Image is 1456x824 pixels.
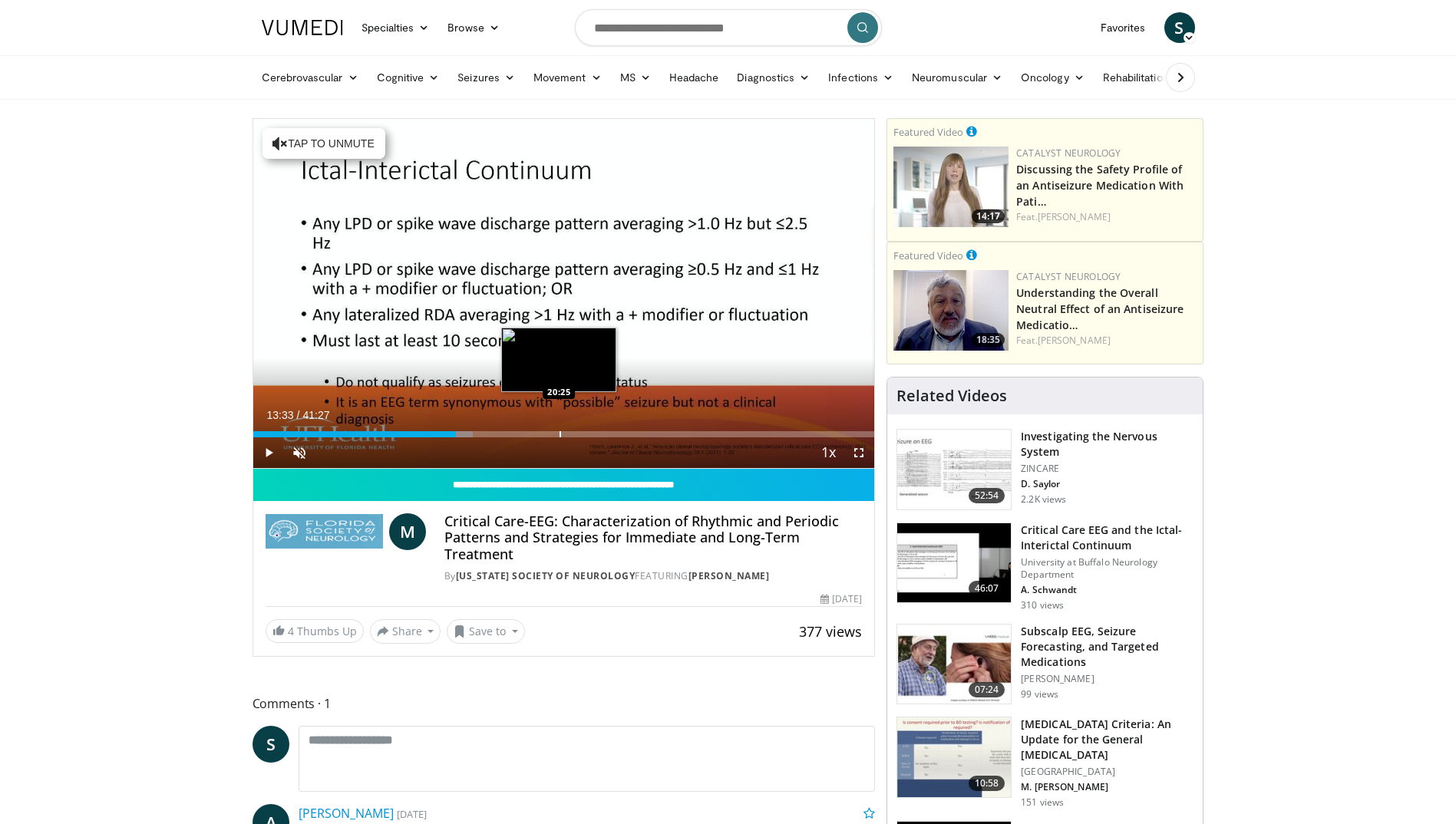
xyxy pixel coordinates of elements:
[893,147,1009,227] a: 14:17
[253,431,875,437] div: Progress Bar
[896,429,1194,510] a: 52:54 Investigating the Nervous System ZINCARE D. Saylor 2.2K views
[575,9,882,46] input: Search topics, interventions
[1091,12,1155,43] a: Favorites
[1021,796,1064,809] p: 151 views
[262,128,385,159] button: Tap to unmute
[611,62,660,93] a: MS
[253,62,368,93] a: Cerebrovascular
[969,581,1005,596] span: 46:07
[1021,584,1194,596] p: A. Schwandt
[1021,673,1194,685] p: [PERSON_NAME]
[438,12,509,43] a: Browse
[1094,62,1178,93] a: Rehabilitation
[253,694,876,714] span: Comments 1
[1021,556,1194,581] p: University at Buffalo Neurology Department
[1021,781,1194,793] p: M. [PERSON_NAME]
[297,409,300,421] span: /
[389,513,426,550] a: M
[1021,624,1194,670] h3: Subscalp EEG, Seizure Forecasting, and Targeted Medications
[1021,599,1064,611] p: 310 views
[444,513,862,563] h4: Critical Care-EEG: Characterization of Rhythmic and Periodic Patterns and Strategies for Immediat...
[266,619,364,643] a: 4 Thumbs Up
[897,430,1011,509] img: 4acae122-ae14-4919-bc47-0ae66b170ef0.150x105_q85_crop-smart_upscale.jpg
[893,125,963,139] small: Featured Video
[844,437,874,468] button: Fullscreen
[447,619,525,644] button: Save to
[972,333,1005,347] span: 18:35
[896,387,1007,405] h4: Related Videos
[1021,493,1066,506] p: 2.2K views
[1021,522,1194,553] h3: Critical Care EEG and the Ictal-Interictal Continuum
[1016,270,1121,283] a: Catalyst Neurology
[266,513,383,550] img: Florida Society of Neurology
[288,624,294,638] span: 4
[299,805,394,822] a: [PERSON_NAME]
[893,270,1009,351] a: 18:35
[972,209,1005,223] span: 14:17
[896,624,1194,705] a: 07:24 Subscalp EEG, Seizure Forecasting, and Targeted Medications [PERSON_NAME] 99 views
[728,62,819,93] a: Diagnostics
[897,625,1011,704] img: 32fe55dc-2e34-4f93-8471-99d77f8e2914.150x105_q85_crop-smart_upscale.jpg
[448,62,524,93] a: Seizures
[284,437,315,468] button: Unmute
[1038,334,1111,347] a: [PERSON_NAME]
[456,569,636,582] a: [US_STATE] Society of Neurology
[820,592,862,606] div: [DATE]
[896,717,1194,809] a: 10:58 [MEDICAL_DATA] Criteria: An Update for the General [MEDICAL_DATA] [GEOGRAPHIC_DATA] M. [PER...
[1021,429,1194,460] h3: Investigating the Nervous System
[1016,162,1184,209] a: Discussing the Safety Profile of an Antiseizure Medication With Pati…
[1016,147,1121,160] a: Catalyst Neurology
[444,569,862,583] div: By FEATURING
[903,62,1012,93] a: Neuromuscular
[1021,478,1194,490] p: D. Saylor
[897,717,1011,797] img: 489580b5-57cf-4814-85ca-84598a5bae8f.150x105_q85_crop-smart_upscale.jpg
[302,409,329,421] span: 41:27
[799,622,862,641] span: 377 views
[1016,285,1184,332] a: Understanding the Overall Neutral Effect of an Antiseizure Medicatio…
[524,62,611,93] a: Movement
[253,119,875,469] video-js: Video Player
[1021,766,1194,778] p: [GEOGRAPHIC_DATA]
[688,569,770,582] a: [PERSON_NAME]
[368,62,449,93] a: Cognitive
[1016,210,1197,224] div: Feat.
[1021,717,1194,763] h3: [MEDICAL_DATA] Criteria: An Update for the General [MEDICAL_DATA]
[969,682,1005,697] span: 07:24
[1038,210,1111,223] a: [PERSON_NAME]
[893,147,1009,227] img: c23d0a25-a0b6-49e6-ba12-869cdc8b250a.png.150x105_q85_crop-smart_upscale.jpg
[501,328,616,392] img: image.jpeg
[660,62,728,93] a: Headache
[1164,12,1195,43] a: S
[253,726,289,763] a: S
[352,12,439,43] a: Specialties
[1016,334,1197,348] div: Feat.
[897,523,1011,603] img: a5d5675c-9244-43ba-941e-9945d360acc0.150x105_q85_crop-smart_upscale.jpg
[896,522,1194,611] a: 46:07 Critical Care EEG and the Ictal-Interictal Continuum University at Buffalo Neurology Depart...
[262,20,343,35] img: VuMedi Logo
[1021,688,1058,700] p: 99 views
[267,409,294,421] span: 13:33
[1021,463,1194,475] p: ZINCARE
[1012,62,1094,93] a: Oncology
[819,62,903,93] a: Infections
[253,437,284,468] button: Play
[370,619,441,644] button: Share
[969,776,1005,791] span: 10:58
[397,807,427,821] small: [DATE]
[969,488,1005,503] span: 52:54
[893,249,963,262] small: Featured Video
[893,270,1009,351] img: 01bfc13d-03a0-4cb7-bbaa-2eb0a1ecb046.png.150x105_q85_crop-smart_upscale.jpg
[813,437,844,468] button: Playback Rate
